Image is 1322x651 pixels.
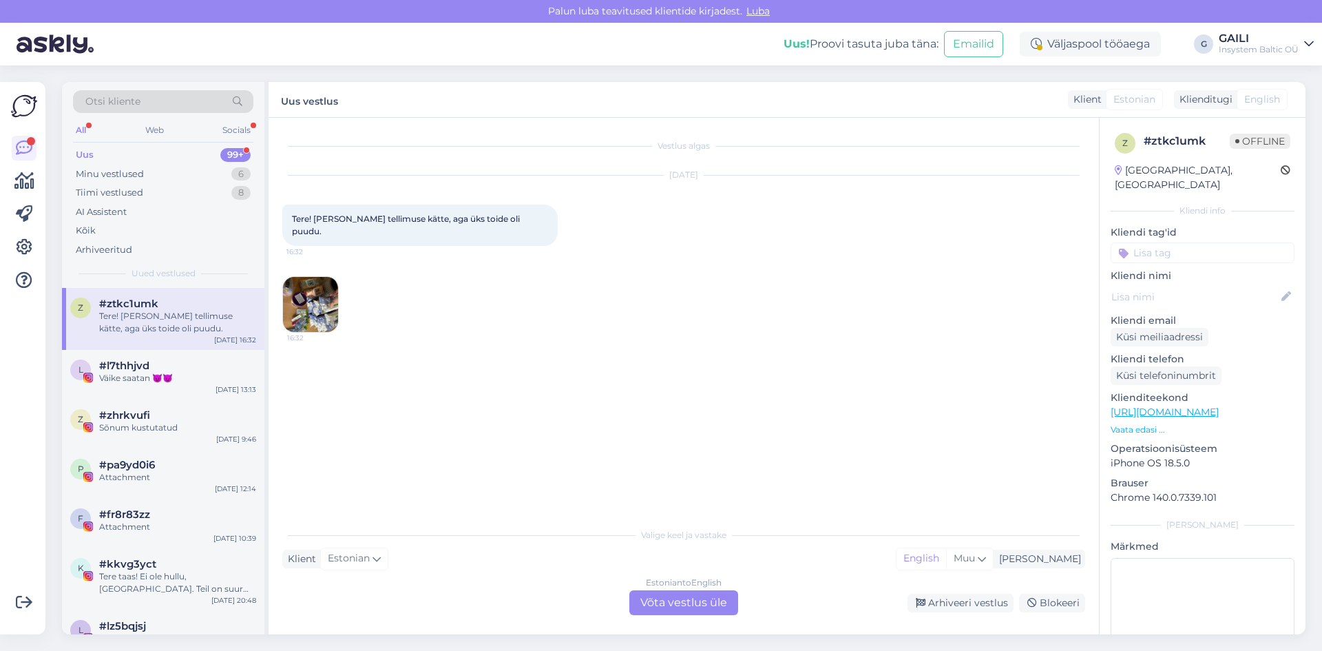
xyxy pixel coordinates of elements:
[76,167,144,181] div: Minu vestlused
[282,169,1085,181] div: [DATE]
[282,140,1085,152] div: Vestlus algas
[78,364,83,375] span: l
[287,333,339,343] span: 16:32
[99,459,155,471] span: #pa9yd0i6
[282,552,316,566] div: Klient
[76,148,94,162] div: Uus
[220,148,251,162] div: 99+
[1111,442,1294,456] p: Operatsioonisüsteem
[231,186,251,200] div: 8
[646,577,722,589] div: Estonian to English
[78,563,84,573] span: k
[1111,289,1279,304] input: Lisa nimi
[220,121,253,139] div: Socials
[1111,328,1208,347] div: Küsi meiliaadressi
[216,434,256,444] div: [DATE] 9:46
[76,205,127,219] div: AI Assistent
[896,548,946,569] div: English
[76,243,132,257] div: Arhiveeritud
[99,521,256,533] div: Attachment
[1122,138,1128,148] span: z
[1230,134,1290,149] span: Offline
[231,167,251,181] div: 6
[99,298,158,310] span: #ztkc1umk
[944,31,1003,57] button: Emailid
[1111,490,1294,505] p: Chrome 140.0.7339.101
[99,620,146,632] span: #lz5bqjsj
[99,508,150,521] span: #fr8r83zz
[78,625,83,635] span: l
[211,595,256,606] div: [DATE] 20:48
[1194,34,1213,54] div: G
[283,277,338,332] img: Attachment
[76,186,143,200] div: Tiimi vestlused
[1111,476,1294,490] p: Brauser
[784,36,938,52] div: Proovi tasuta juba täna:
[99,471,256,484] div: Attachment
[1219,33,1299,44] div: GAILI
[143,121,167,139] div: Web
[784,37,810,50] b: Uus!
[1111,352,1294,366] p: Kliendi telefon
[1115,163,1281,192] div: [GEOGRAPHIC_DATA], [GEOGRAPHIC_DATA]
[1020,32,1161,56] div: Väljaspool tööaega
[78,302,83,313] span: z
[1111,539,1294,554] p: Märkmed
[292,214,522,236] span: Tere! [PERSON_NAME] tellimuse kätte, aga üks toide oli puudu.
[1144,133,1230,149] div: # ztkc1umk
[99,422,256,434] div: Sõnum kustutatud
[1111,242,1294,263] input: Lisa tag
[1219,33,1314,55] a: GAILIInsystem Baltic OÜ
[1111,269,1294,283] p: Kliendi nimi
[78,513,83,524] span: f
[328,551,370,566] span: Estonian
[1111,456,1294,471] p: iPhone OS 18.5.0
[214,335,256,345] div: [DATE] 16:32
[1111,391,1294,405] p: Klienditeekond
[78,464,84,474] span: p
[99,310,256,335] div: Tere! [PERSON_NAME] tellimuse kätte, aga üks toide oli puudu.
[1111,313,1294,328] p: Kliendi email
[629,590,738,615] div: Võta vestlus üle
[99,409,150,422] span: #zhrkvufi
[99,558,156,570] span: #kkvg3yct
[215,484,256,494] div: [DATE] 12:14
[1174,92,1232,107] div: Klienditugi
[1219,44,1299,55] div: Insystem Baltic OÜ
[11,93,37,119] img: Askly Logo
[216,384,256,395] div: [DATE] 13:13
[907,594,1014,612] div: Arhiveeri vestlus
[281,90,338,109] label: Uus vestlus
[1111,225,1294,240] p: Kliendi tag'id
[99,360,149,372] span: #l7thhjvd
[286,247,338,257] span: 16:32
[99,570,256,595] div: Tere taas! Ei ole hullu, [GEOGRAPHIC_DATA]. Teil on suur valik erinevat [PERSON_NAME], nimetan kõ...
[132,267,196,280] span: Uued vestlused
[1244,92,1280,107] span: English
[1068,92,1102,107] div: Klient
[742,5,774,17] span: Luba
[213,533,256,544] div: [DATE] 10:39
[1111,366,1221,385] div: Küsi telefoninumbrit
[76,224,96,238] div: Kõik
[1111,406,1219,418] a: [URL][DOMAIN_NAME]
[994,552,1081,566] div: [PERSON_NAME]
[1111,519,1294,531] div: [PERSON_NAME]
[282,529,1085,541] div: Valige keel ja vastake
[78,414,83,424] span: z
[954,552,975,564] span: Muu
[1111,424,1294,436] p: Vaata edasi ...
[99,372,256,384] div: Väike saatan 😈😈
[1019,594,1085,612] div: Blokeeri
[1111,205,1294,217] div: Kliendi info
[85,94,140,109] span: Otsi kliente
[1113,92,1155,107] span: Estonian
[73,121,89,139] div: All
